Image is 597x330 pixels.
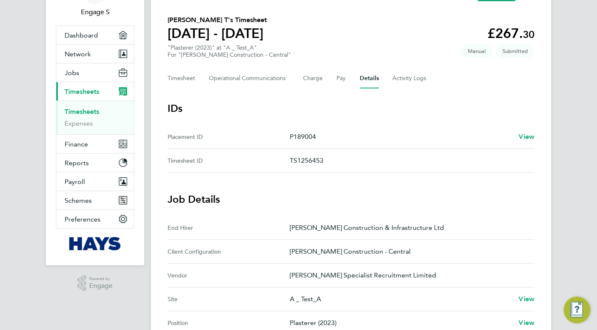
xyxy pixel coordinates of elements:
[56,26,134,44] a: Dashboard
[56,82,134,101] button: Timesheets
[65,119,93,127] a: Expenses
[290,294,512,304] p: A _ Test_A
[519,295,534,303] span: View
[65,140,88,148] span: Finance
[209,68,290,88] button: Operational Communications
[168,294,290,304] div: Site
[336,68,346,88] button: Pay
[290,247,528,257] p: [PERSON_NAME] Construction - Central
[290,318,512,328] p: Plasterer (2023)
[65,108,99,116] a: Timesheets
[89,275,113,282] span: Powered by
[519,294,534,304] a: View
[65,88,99,96] span: Timesheets
[290,223,528,233] p: [PERSON_NAME] Construction & Infrastructure Ltd
[65,196,92,204] span: Schemes
[168,193,534,206] h3: Job Details
[65,69,79,77] span: Jobs
[168,270,290,280] div: Vendor
[461,44,492,58] span: This timesheet was manually created.
[56,135,134,153] button: Finance
[392,68,427,88] button: Activity Logs
[56,45,134,63] button: Network
[519,132,534,142] a: View
[78,275,113,291] a: Powered byEngage
[56,101,134,134] div: Timesheets
[168,25,267,42] h1: [DATE] - [DATE]
[168,247,290,257] div: Client Configuration
[168,44,291,58] div: "Plasterer (2023)" at "A _ Test_A"
[303,68,323,88] button: Charge
[290,132,512,142] p: P189004
[168,132,290,142] div: Placement ID
[290,156,528,166] p: TS1256453
[56,7,134,17] span: Engage S
[168,68,196,88] button: Timesheet
[56,237,134,250] a: Go to home page
[65,159,89,167] span: Reports
[65,215,100,223] span: Preferences
[523,28,534,40] span: 30
[519,133,534,141] span: View
[168,223,290,233] div: End Hirer
[65,178,85,186] span: Payroll
[564,297,590,323] button: Engage Resource Center
[89,282,113,290] span: Engage
[56,210,134,228] button: Preferences
[496,44,534,58] span: This timesheet is Submitted.
[168,15,267,25] h2: [PERSON_NAME] T's Timesheet
[168,51,291,58] div: For "[PERSON_NAME] Construction - Central"
[65,50,91,58] span: Network
[290,270,528,280] p: [PERSON_NAME] Specialist Recruitment Limited
[56,191,134,209] button: Schemes
[56,154,134,172] button: Reports
[56,172,134,191] button: Payroll
[69,237,121,250] img: hays-logo-retina.png
[519,319,534,327] span: View
[168,156,290,166] div: Timesheet ID
[56,63,134,82] button: Jobs
[168,318,290,328] div: Position
[360,68,379,88] button: Details
[487,25,534,41] app-decimal: £267.
[168,102,534,115] h3: IDs
[65,31,98,39] span: Dashboard
[519,318,534,328] a: View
